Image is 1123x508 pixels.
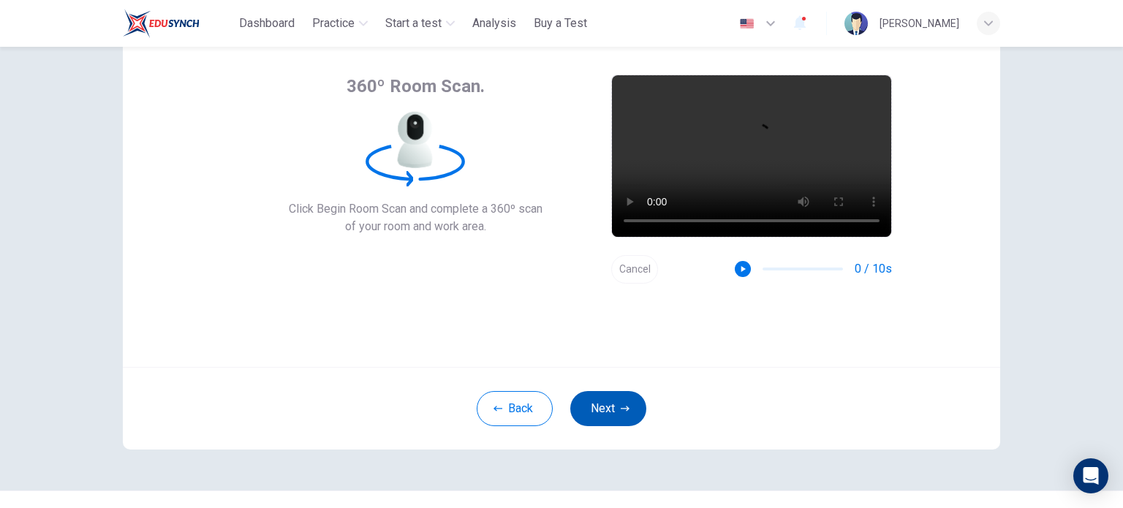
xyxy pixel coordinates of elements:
span: Buy a Test [534,15,587,32]
span: Start a test [385,15,442,32]
span: Dashboard [239,15,295,32]
div: Open Intercom Messenger [1073,458,1108,493]
span: Analysis [472,15,516,32]
button: Buy a Test [528,10,593,37]
button: Start a test [379,10,461,37]
button: Next [570,391,646,426]
button: Cancel [611,255,658,284]
img: en [738,18,756,29]
span: 360º Room Scan. [347,75,485,98]
button: Back [477,391,553,426]
span: Click Begin Room Scan and complete a 360º scan [289,200,542,218]
img: Profile picture [844,12,868,35]
img: ELTC logo [123,9,200,38]
div: [PERSON_NAME] [880,15,959,32]
button: Practice [306,10,374,37]
button: Analysis [466,10,522,37]
button: Dashboard [233,10,300,37]
span: Practice [312,15,355,32]
span: 0 / 10s [855,260,892,278]
a: ELTC logo [123,9,233,38]
span: of your room and work area. [289,218,542,235]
